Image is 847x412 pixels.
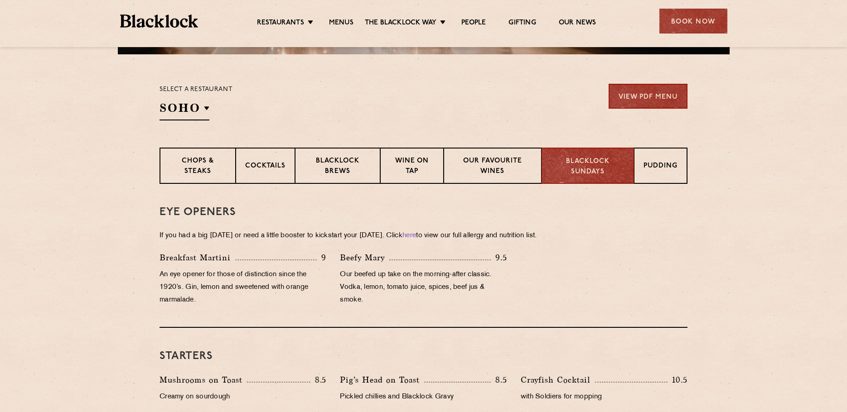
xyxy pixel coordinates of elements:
a: Restaurants [257,19,304,29]
a: People [461,19,486,29]
p: 9.5 [491,252,507,263]
div: Book Now [659,9,727,34]
p: 8.5 [310,374,327,386]
h3: Eye openers [160,206,687,218]
p: 10.5 [668,374,687,386]
h2: SOHO [160,100,209,120]
p: Select a restaurant [160,84,232,96]
p: An eye opener for those of distinction since the 1920’s. Gin, lemon and sweetened with orange mar... [160,268,326,307]
p: Our beefed up take on the morning-after classic. Vodka, lemon, tomato juice, spices, beef jus & s... [340,268,507,307]
a: The Blacklock Way [365,19,436,29]
p: with Soldiers for mopping [521,391,687,403]
p: 8.5 [491,374,507,386]
p: Creamy on sourdough [160,391,326,403]
p: If you had a big [DATE] or need a little booster to kickstart your [DATE]. Click to view our full... [160,230,687,242]
p: Blacklock Brews [305,156,371,177]
a: Menus [329,19,353,29]
p: Blacklock Sundays [551,157,624,177]
img: BL_Textured_Logo-footer-cropped.svg [120,14,198,28]
p: Our favourite wines [453,156,532,177]
p: Mushrooms on Toast [160,374,247,386]
a: here [402,232,416,239]
p: Crayfish Cocktail [521,374,595,386]
p: Pig’s Head on Toast [340,374,424,386]
p: Pudding [644,161,678,172]
p: Beefy Mary [340,251,389,264]
h3: Starters [160,350,687,362]
a: Gifting [508,19,536,29]
a: Our News [559,19,596,29]
p: Breakfast Martini [160,251,235,264]
p: Pickled chillies and Blacklock Gravy [340,391,507,403]
p: Chops & Steaks [169,156,226,177]
p: Wine on Tap [390,156,434,177]
p: 9 [317,252,326,263]
a: View PDF Menu [609,84,687,109]
p: Cocktails [245,161,286,172]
